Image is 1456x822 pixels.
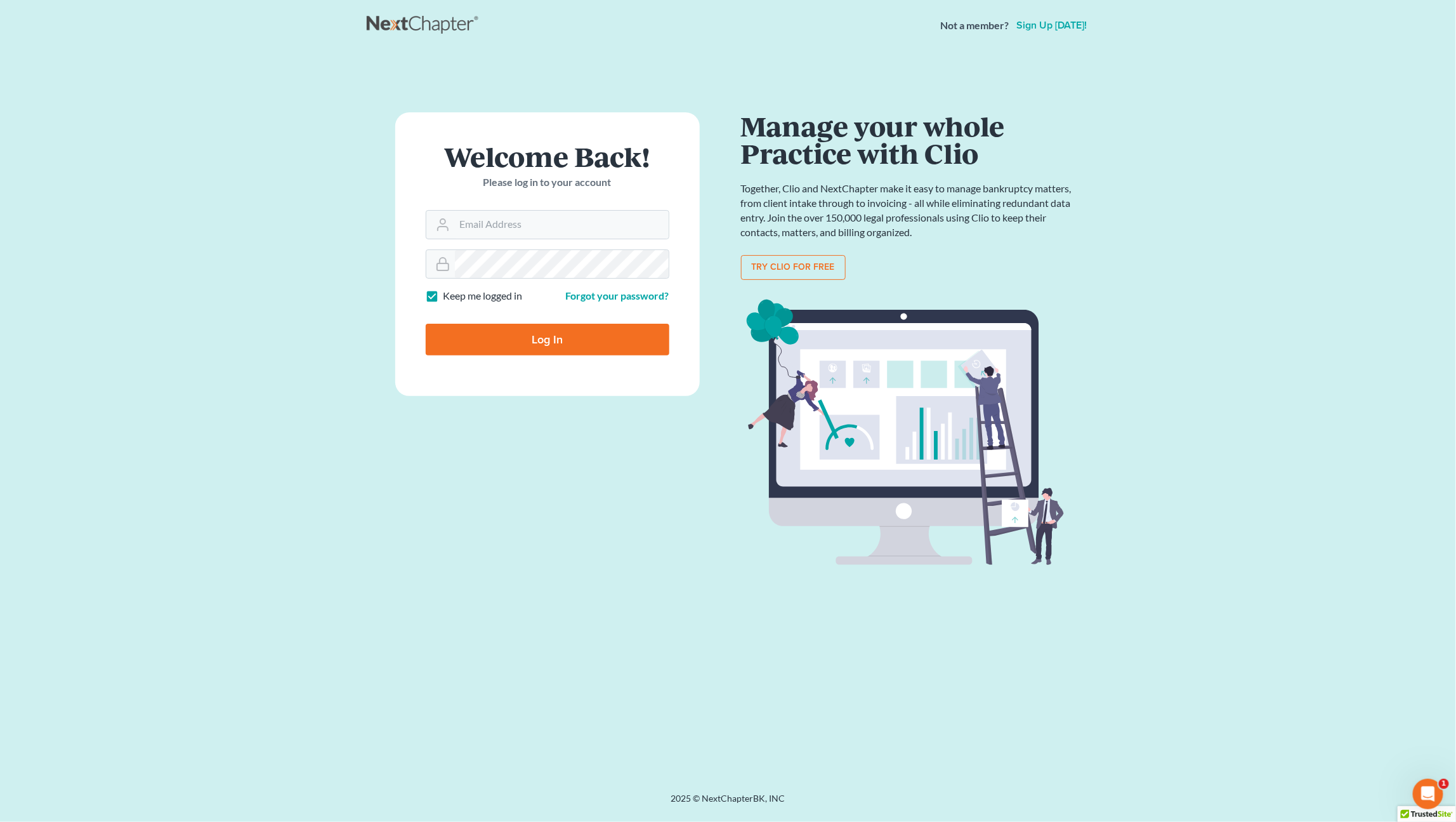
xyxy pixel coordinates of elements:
span: 1 [1439,779,1449,789]
strong: Not a member? [941,18,1009,33]
label: Keep me logged in [443,289,523,303]
p: Please log in to your account [426,175,669,190]
a: Try clio for free [741,255,846,281]
a: Sign up [DATE]! [1014,20,1090,30]
h1: Manage your whole Practice with Clio [741,112,1077,166]
img: clio_bg-1f7fd5e12b4bb4ecf8b57ca1a7e67e4ff233b1f5529bdf2c1c242739b0445cb7.svg [741,295,1077,571]
p: Together, Clio and NextChapter make it easy to manage bankruptcy matters, from client intake thro... [741,182,1077,239]
input: Email Address [455,211,669,239]
a: Forgot your password? [566,289,669,302]
h1: Welcome Back! [426,143,669,170]
div: 2025 © NextChapterBK, INC [367,792,1090,815]
input: Log In [426,324,669,355]
iframe: Intercom live chat [1413,779,1443,809]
